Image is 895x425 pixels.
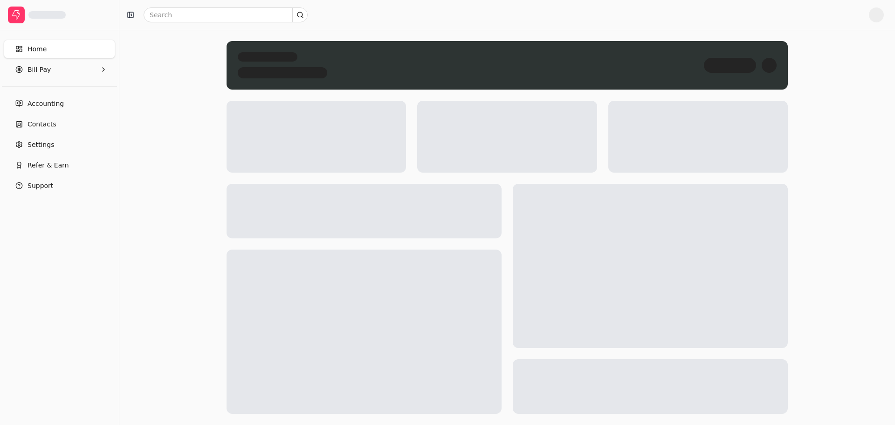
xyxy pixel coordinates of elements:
button: Support [4,176,115,195]
a: Accounting [4,94,115,113]
span: Contacts [28,119,56,129]
span: Support [28,181,53,191]
span: Accounting [28,99,64,109]
button: Bill Pay [4,60,115,79]
button: Refer & Earn [4,156,115,174]
span: Settings [28,140,54,150]
span: Refer & Earn [28,160,69,170]
span: Home [28,44,47,54]
span: Bill Pay [28,65,51,75]
a: Home [4,40,115,58]
a: Contacts [4,115,115,133]
a: Settings [4,135,115,154]
input: Search [144,7,308,22]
